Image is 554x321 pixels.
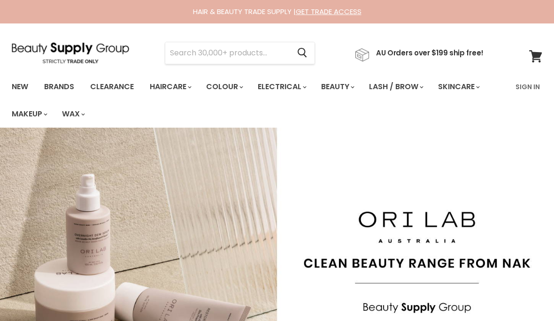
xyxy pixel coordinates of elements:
[5,77,35,97] a: New
[55,104,91,124] a: Wax
[314,77,360,97] a: Beauty
[83,77,141,97] a: Clearance
[143,77,197,97] a: Haircare
[362,77,429,97] a: Lash / Brow
[199,77,249,97] a: Colour
[510,77,546,97] a: Sign In
[296,7,362,16] a: GET TRADE ACCESS
[507,277,545,312] iframe: Gorgias live chat messenger
[37,77,81,97] a: Brands
[165,42,290,64] input: Search
[431,77,485,97] a: Skincare
[5,73,510,128] ul: Main menu
[290,42,315,64] button: Search
[251,77,312,97] a: Electrical
[5,104,53,124] a: Makeup
[165,42,315,64] form: Product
